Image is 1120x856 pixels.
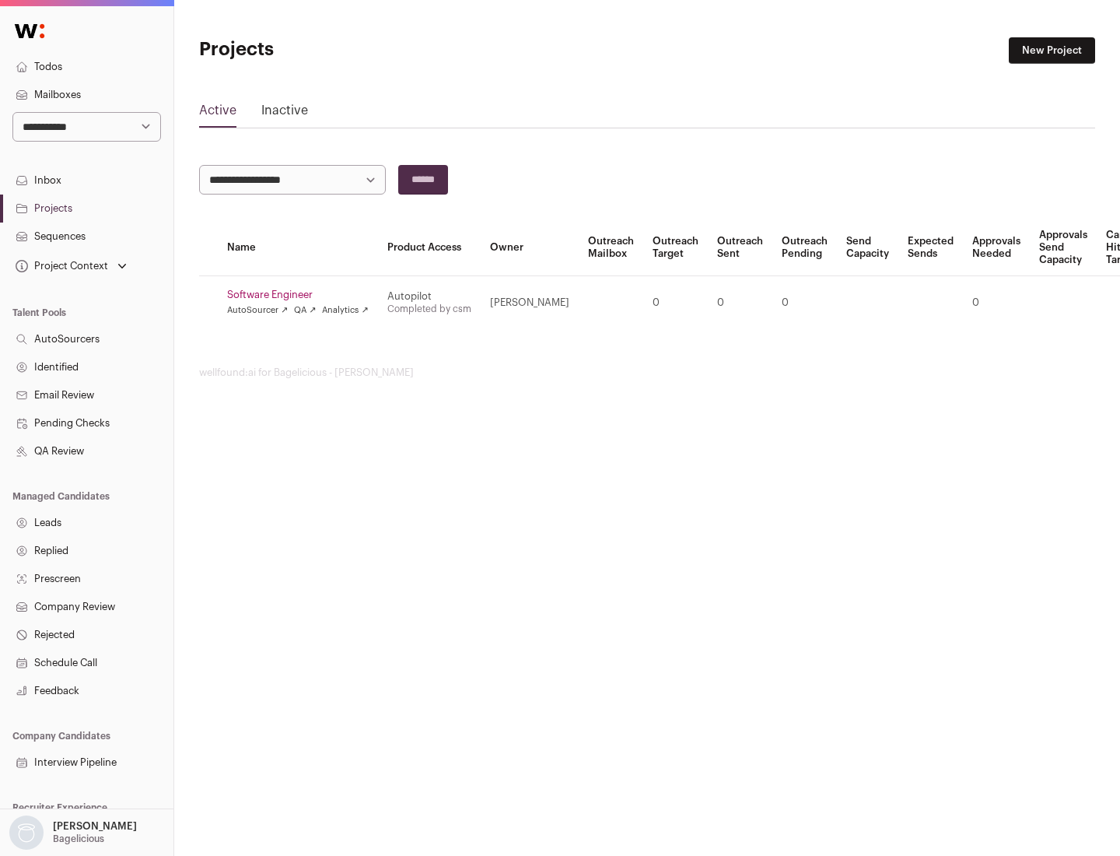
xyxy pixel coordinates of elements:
[294,304,316,317] a: QA ↗
[708,276,772,330] td: 0
[772,219,837,276] th: Outreach Pending
[579,219,643,276] th: Outreach Mailbox
[9,816,44,850] img: nopic.png
[481,219,579,276] th: Owner
[218,219,378,276] th: Name
[6,816,140,850] button: Open dropdown
[199,367,1095,379] footer: wellfound:ai for Bagelicious - [PERSON_NAME]
[643,276,708,330] td: 0
[227,289,369,301] a: Software Engineer
[12,255,130,277] button: Open dropdown
[199,101,236,126] a: Active
[1009,37,1095,64] a: New Project
[387,304,471,314] a: Completed by csm
[53,820,137,833] p: [PERSON_NAME]
[481,276,579,330] td: [PERSON_NAME]
[6,16,53,47] img: Wellfound
[261,101,308,126] a: Inactive
[898,219,963,276] th: Expected Sends
[227,304,288,317] a: AutoSourcer ↗
[643,219,708,276] th: Outreach Target
[387,290,471,303] div: Autopilot
[12,260,108,272] div: Project Context
[708,219,772,276] th: Outreach Sent
[837,219,898,276] th: Send Capacity
[772,276,837,330] td: 0
[322,304,368,317] a: Analytics ↗
[53,833,104,845] p: Bagelicious
[199,37,498,62] h1: Projects
[963,276,1030,330] td: 0
[1030,219,1097,276] th: Approvals Send Capacity
[963,219,1030,276] th: Approvals Needed
[378,219,481,276] th: Product Access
